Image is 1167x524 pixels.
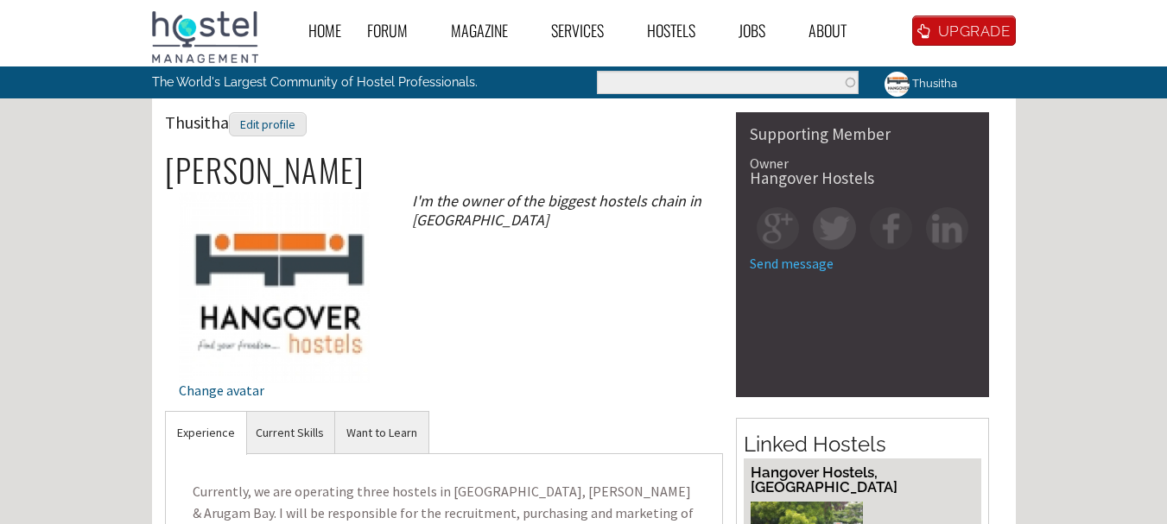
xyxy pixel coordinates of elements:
div: Owner [750,156,975,170]
p: The World's Largest Community of Hostel Professionals. [152,66,512,98]
a: Experience [166,412,246,454]
a: Current Skills [244,412,335,454]
a: Change avatar [179,277,370,397]
a: Edit profile [229,111,307,133]
a: Hangover Hostels, [GEOGRAPHIC_DATA] [751,464,897,496]
img: Thusitha's picture [179,192,370,382]
img: Hostel Management Home [152,11,258,63]
span: Thusitha [165,111,307,133]
h2: [PERSON_NAME] [165,152,724,188]
a: Send message [750,255,834,272]
a: UPGRADE [912,16,1016,46]
img: in-square.png [926,207,968,249]
div: Edit profile [229,112,307,137]
a: Services [538,11,634,50]
div: I'm the owner of the biggest hostels chain in [GEOGRAPHIC_DATA] [397,192,723,229]
img: fb-square.png [870,207,912,249]
div: Change avatar [179,383,370,397]
a: Forum [354,11,438,50]
div: Supporting Member [750,126,975,142]
img: gp-square.png [757,207,799,249]
a: Home [295,11,354,50]
a: Thusitha [872,66,967,100]
a: About [796,11,877,50]
input: Enter the terms you wish to search for. [597,71,859,94]
img: Thusitha's picture [882,69,912,99]
div: Hangover Hostels [750,170,975,186]
h2: Linked Hostels [744,430,981,459]
a: Magazine [438,11,538,50]
img: tw-square.png [813,207,855,249]
a: Jobs [726,11,796,50]
a: Want to Learn [335,412,428,454]
a: Hostels [634,11,726,50]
